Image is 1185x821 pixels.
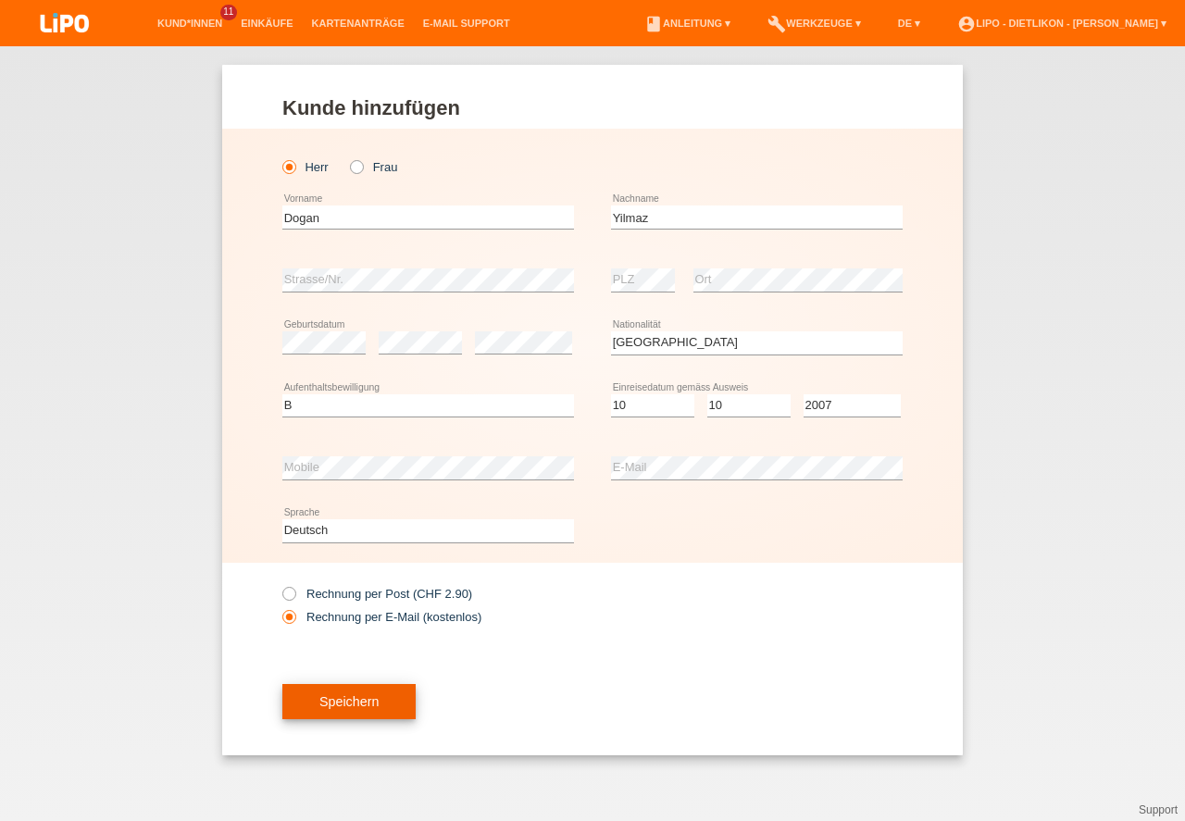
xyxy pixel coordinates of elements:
span: 11 [220,5,237,20]
input: Rechnung per Post (CHF 2.90) [282,587,294,610]
a: account_circleLIPO - Dietlikon - [PERSON_NAME] ▾ [948,18,1176,29]
input: Rechnung per E-Mail (kostenlos) [282,610,294,633]
input: Herr [282,160,294,172]
a: Kund*innen [148,18,231,29]
a: Kartenanträge [303,18,414,29]
label: Herr [282,160,329,174]
h1: Kunde hinzufügen [282,96,903,119]
label: Rechnung per Post (CHF 2.90) [282,587,472,601]
a: Einkäufe [231,18,302,29]
i: book [644,15,663,33]
label: Rechnung per E-Mail (kostenlos) [282,610,481,624]
a: bookAnleitung ▾ [635,18,740,29]
i: account_circle [957,15,976,33]
a: DE ▾ [889,18,929,29]
input: Frau [350,160,362,172]
a: Support [1139,803,1178,816]
a: LIPO pay [19,38,111,52]
label: Frau [350,160,397,174]
span: Speichern [319,694,379,709]
button: Speichern [282,684,416,719]
a: E-Mail Support [414,18,519,29]
i: build [767,15,786,33]
a: buildWerkzeuge ▾ [758,18,870,29]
